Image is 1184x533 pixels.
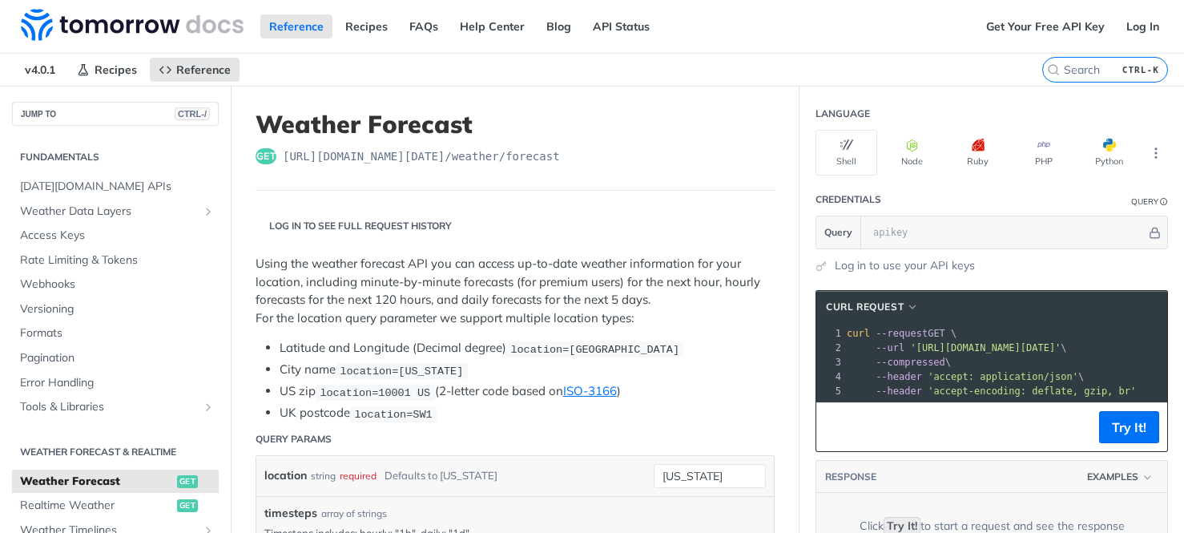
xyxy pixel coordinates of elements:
svg: Search [1047,63,1060,76]
a: Reference [260,14,332,38]
input: apikey [865,216,1146,248]
button: Copy to clipboard [824,415,847,439]
kbd: CTRL-K [1118,62,1163,78]
button: More Languages [1144,141,1168,165]
div: 5 [816,384,844,398]
a: Rate Limiting & Tokens [12,248,219,273]
span: --request [876,328,928,339]
button: Show subpages for Weather Data Layers [202,205,215,218]
li: US zip (2-letter code based on ) [280,382,775,401]
button: Query [816,216,861,248]
a: Blog [538,14,580,38]
button: RESPONSE [824,469,877,485]
span: get [177,475,198,488]
button: JUMP TOCTRL-/ [12,102,219,126]
a: ISO-3166 [563,383,617,398]
div: Defaults to [US_STATE] [385,464,497,487]
span: get [177,499,198,512]
a: Recipes [68,58,146,82]
div: Query [1131,196,1158,208]
span: Query [824,225,852,240]
span: CTRL-/ [175,107,210,120]
a: Realtime Weatherget [12,494,219,518]
span: --url [876,342,904,353]
p: Using the weather forecast API you can access up-to-date weather information for your location, i... [256,255,775,327]
span: location=[US_STATE] [340,365,463,377]
a: Tools & LibrariesShow subpages for Tools & Libraries [12,395,219,419]
span: Weather Forecast [20,474,173,490]
div: Log in to see full request history [256,219,452,233]
a: Webhooks [12,273,219,297]
span: https://api.tomorrow.io/v4/weather/forecast [283,148,560,164]
div: 1 [816,326,844,341]
h1: Weather Forecast [256,110,775,139]
span: \ [847,342,1067,353]
span: Realtime Weather [20,498,173,514]
span: Formats [20,325,215,341]
span: '[URL][DOMAIN_NAME][DATE]' [910,342,1061,353]
span: Versioning [20,301,215,317]
button: Hide [1146,224,1163,240]
button: Try It! [1099,411,1159,443]
li: UK postcode [280,404,775,422]
button: Node [881,130,943,176]
div: 4 [816,369,844,384]
span: Recipes [95,63,137,77]
span: Webhooks [20,277,215,293]
span: Reference [176,63,231,77]
a: Weather Forecastget [12,470,219,494]
a: Access Keys [12,224,219,248]
span: Weather Data Layers [20,204,198,220]
h2: Fundamentals [12,150,219,164]
span: --header [876,386,922,397]
div: Query Params [256,432,332,446]
div: QueryInformation [1131,196,1168,208]
a: Log In [1118,14,1168,38]
li: City name [280,361,775,379]
li: Latitude and Longitude (Decimal degree) [280,339,775,357]
div: Credentials [816,192,881,207]
span: --header [876,371,922,382]
span: location=SW1 [354,408,432,420]
span: [DATE][DOMAIN_NAME] APIs [20,179,215,195]
span: cURL Request [826,300,904,314]
button: Python [1078,130,1140,176]
a: Get Your Free API Key [977,14,1114,38]
a: API Status [584,14,658,38]
span: v4.0.1 [16,58,64,82]
div: string [311,464,336,487]
a: Recipes [336,14,397,38]
span: timesteps [264,505,317,522]
span: Tools & Libraries [20,399,198,415]
button: cURL Request [820,299,924,315]
span: GET \ [847,328,956,339]
a: Formats [12,321,219,345]
a: Error Handling [12,371,219,395]
span: Error Handling [20,375,215,391]
span: get [256,148,276,164]
span: Examples [1087,470,1138,484]
button: Show subpages for Tools & Libraries [202,401,215,414]
button: Shell [816,130,877,176]
span: 'accept: application/json' [928,371,1078,382]
button: Examples [1081,469,1159,485]
div: array of strings [321,507,387,521]
div: Language [816,107,870,121]
img: Tomorrow.io Weather API Docs [21,9,244,41]
a: Versioning [12,297,219,321]
a: Log in to use your API keys [835,257,975,274]
a: Reference [150,58,240,82]
h2: Weather Forecast & realtime [12,445,219,459]
span: 'accept-encoding: deflate, gzip, br' [928,386,1136,397]
a: [DATE][DOMAIN_NAME] APIs [12,175,219,199]
span: location=[GEOGRAPHIC_DATA] [510,343,679,355]
span: --compressed [876,357,945,368]
div: 2 [816,341,844,355]
span: Access Keys [20,228,215,244]
span: curl [847,328,870,339]
span: Pagination [20,350,215,366]
a: Help Center [451,14,534,38]
div: required [340,464,377,487]
button: Ruby [947,130,1009,176]
span: \ [847,371,1084,382]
